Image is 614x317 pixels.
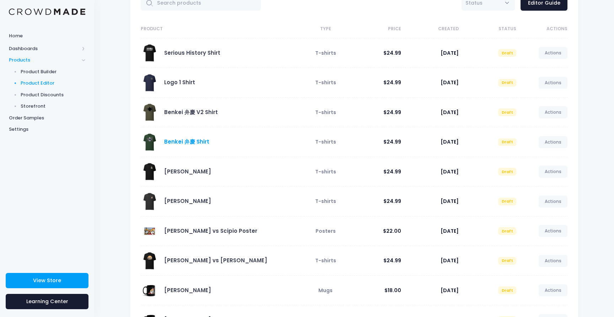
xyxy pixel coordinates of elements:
[26,298,68,305] span: Learning Center
[539,225,568,237] a: Actions
[539,136,568,148] a: Actions
[315,168,336,175] span: T-shirts
[539,255,568,267] a: Actions
[539,166,568,178] a: Actions
[164,197,211,205] a: [PERSON_NAME]
[498,168,516,176] span: Draft
[498,227,516,235] span: Draft
[498,198,516,205] span: Draft
[164,108,218,116] a: Benkei 弁慶 V2 Shirt
[441,49,459,57] span: [DATE]
[383,168,401,175] span: $24.99
[164,49,220,57] a: Serious History Shirt
[343,20,401,38] th: Price: activate to sort column ascending
[516,20,567,38] th: Actions: activate to sort column ascending
[498,138,516,146] span: Draft
[304,20,344,38] th: Type: activate to sort column ascending
[316,227,336,235] span: Posters
[21,68,86,75] span: Product Builder
[441,138,459,145] span: [DATE]
[498,49,516,57] span: Draft
[9,114,85,122] span: Order Samples
[441,257,459,264] span: [DATE]
[539,284,568,296] a: Actions
[498,257,516,265] span: Draft
[164,257,267,264] a: [PERSON_NAME] vs [PERSON_NAME]
[315,257,336,264] span: T-shirts
[383,198,401,205] span: $24.99
[498,79,516,87] span: Draft
[539,106,568,118] a: Actions
[459,20,516,38] th: Status: activate to sort column ascending
[164,79,195,86] a: Logo 1 Shirt
[441,198,459,205] span: [DATE]
[441,79,459,86] span: [DATE]
[21,80,86,87] span: Product Editor
[164,168,211,175] a: [PERSON_NAME]
[441,227,459,235] span: [DATE]
[318,287,333,294] span: Mugs
[498,286,516,294] span: Draft
[383,49,401,57] span: $24.99
[401,20,459,38] th: Created: activate to sort column ascending
[6,273,88,288] a: View Store
[164,227,257,235] a: [PERSON_NAME] vs Scipio Poster
[141,20,304,38] th: Product: activate to sort column ascending
[315,79,336,86] span: T-shirts
[315,109,336,116] span: T-shirts
[441,168,459,175] span: [DATE]
[9,45,79,52] span: Dashboards
[539,77,568,89] a: Actions
[539,195,568,208] a: Actions
[441,109,459,116] span: [DATE]
[498,108,516,116] span: Draft
[383,227,401,235] span: $22.00
[539,47,568,59] a: Actions
[164,286,211,294] a: [PERSON_NAME]
[33,277,61,284] span: View Store
[384,287,401,294] span: $18.00
[6,294,88,309] a: Learning Center
[315,49,336,57] span: T-shirts
[383,109,401,116] span: $24.99
[441,287,459,294] span: [DATE]
[383,257,401,264] span: $24.99
[9,57,79,64] span: Products
[9,9,85,15] img: Logo
[315,198,336,205] span: T-shirts
[9,126,85,133] span: Settings
[315,138,336,145] span: T-shirts
[383,138,401,145] span: $24.99
[21,91,86,98] span: Product Discounts
[164,138,209,145] a: Benkei 弁慶 Shirt
[9,32,85,39] span: Home
[21,103,86,110] span: Storefront
[383,79,401,86] span: $24.99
